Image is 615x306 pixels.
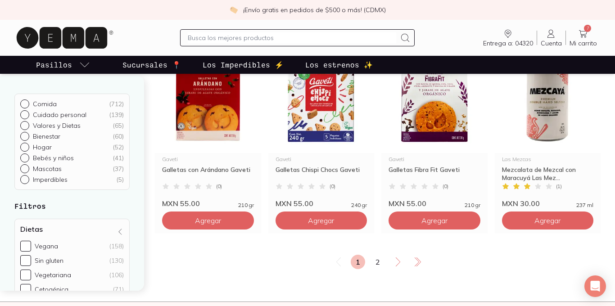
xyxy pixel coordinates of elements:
[465,202,480,208] span: 210 gr
[566,28,601,47] a: 7Mi carrito
[303,56,375,74] a: Los estrenos ✨
[276,157,367,162] div: Gaveti
[495,42,601,153] img: Mezcalata de Mezcal con Maracuyá Las Mezcas
[443,184,448,189] span: ( 0 )
[35,256,63,265] div: Sin gluten
[381,42,488,153] img: Galletas de Fibra Fit Gaveti
[276,211,367,229] button: Agregar
[308,216,334,225] span: Agregar
[576,202,593,208] span: 237 ml
[389,199,426,208] span: MXN 55.00
[109,111,124,119] div: ( 139 )
[113,165,124,173] div: ( 37 )
[268,42,375,208] a: Galletas Chispi Chocs GavetiGavetiGalletas Chispi Chocs Gaveti(0)MXN 55.00240 gr
[122,59,181,70] p: Sucursales 📍
[276,166,367,182] div: Galletas Chispi Chocs Gaveti
[35,271,71,279] div: Vegetariana
[389,166,480,182] div: Galletas Fibra Fit Gaveti
[116,175,124,184] div: ( 5 )
[34,56,92,74] a: pasillo-todos-link
[230,6,238,14] img: check
[305,59,373,70] p: Los estrenos ✨
[113,121,124,130] div: ( 65 )
[155,42,261,153] img: Galletas con Arándano Gaveti
[268,42,375,153] img: Galletas Chispi Chocs Gaveti
[113,132,124,140] div: ( 60 )
[188,32,396,43] input: Busca los mejores productos
[33,111,86,119] p: Cuidado personal
[113,143,124,151] div: ( 52 )
[113,285,124,293] div: (71)
[495,42,601,208] a: Mezcalata de Mezcal con Maracuyá Las MezcasLas MezcasMezcalata de Mezcal con Maracuyá Las Mez...(...
[351,255,365,269] a: 1
[389,157,480,162] div: Gaveti
[20,284,31,295] input: Cetogénica(71)
[109,271,124,279] div: (106)
[371,255,385,269] a: 2
[20,241,31,252] input: Vegana(158)
[502,157,594,162] div: Las Mezcas
[351,202,367,208] span: 240 gr
[330,184,335,189] span: ( 0 )
[20,270,31,280] input: Vegetariana(106)
[35,285,68,293] div: Cetogénica
[162,211,254,229] button: Agregar
[483,39,533,47] span: Entrega a: 04320
[33,121,81,130] p: Valores y Dietas
[33,132,60,140] p: Bienestar
[502,211,594,229] button: Agregar
[534,216,561,225] span: Agregar
[36,59,72,70] p: Pasillos
[109,256,124,265] div: (130)
[35,242,58,250] div: Vegana
[14,202,46,210] strong: Filtros
[421,216,448,225] span: Agregar
[570,39,597,47] span: Mi carrito
[541,39,562,47] span: Cuenta
[33,165,62,173] p: Mascotas
[537,28,565,47] a: Cuenta
[121,56,183,74] a: Sucursales 📍
[33,143,52,151] p: Hogar
[479,28,537,47] a: Entrega a: 04320
[33,154,74,162] p: Bebés y niños
[201,56,285,74] a: Los Imperdibles ⚡️
[389,211,480,229] button: Agregar
[203,59,284,70] p: Los Imperdibles ⚡️
[109,242,124,250] div: (158)
[216,184,222,189] span: ( 0 )
[195,216,221,225] span: Agregar
[238,202,254,208] span: 210 gr
[276,199,313,208] span: MXN 55.00
[113,154,124,162] div: ( 41 )
[33,175,68,184] p: Imperdibles
[502,199,540,208] span: MXN 30.00
[162,157,254,162] div: Gaveti
[162,199,200,208] span: MXN 55.00
[33,100,57,108] p: Comida
[502,166,594,182] div: Mezcalata de Mezcal con Maracuyá Las Mez...
[584,25,591,32] span: 7
[556,184,562,189] span: ( 1 )
[20,225,43,234] h4: Dietas
[20,255,31,266] input: Sin gluten(130)
[109,100,124,108] div: ( 712 )
[155,42,261,208] a: Galletas con Arándano GavetiGavetiGalletas con Arándano Gaveti(0)MXN 55.00210 gr
[162,166,254,182] div: Galletas con Arándano Gaveti
[584,275,606,297] div: Open Intercom Messenger
[243,5,386,14] p: ¡Envío gratis en pedidos de $500 o más! (CDMX)
[381,42,488,208] a: Galletas de Fibra Fit GavetiGavetiGalletas Fibra Fit Gaveti(0)MXN 55.00210 gr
